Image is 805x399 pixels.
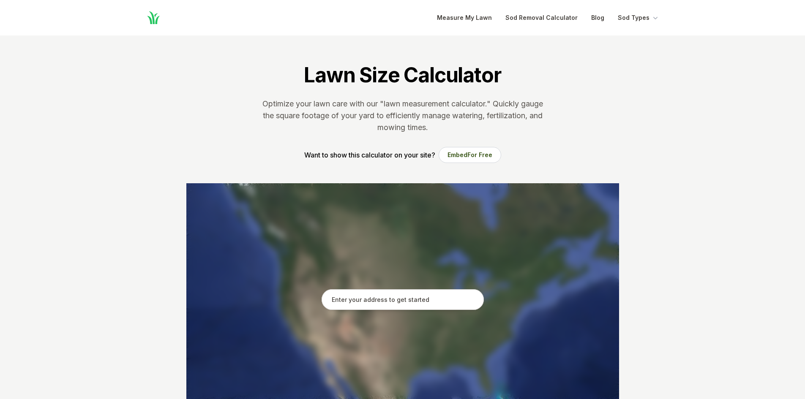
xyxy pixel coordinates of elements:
p: Want to show this calculator on your site? [304,150,435,160]
button: EmbedFor Free [439,147,501,163]
button: Sod Types [618,13,660,23]
h1: Lawn Size Calculator [304,62,501,88]
a: Sod Removal Calculator [505,13,578,23]
span: For Free [467,151,492,158]
a: Measure My Lawn [437,13,492,23]
input: Enter your address to get started [322,289,484,310]
p: Optimize your lawn care with our "lawn measurement calculator." Quickly gauge the square footage ... [261,98,545,133]
a: Blog [591,13,604,23]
